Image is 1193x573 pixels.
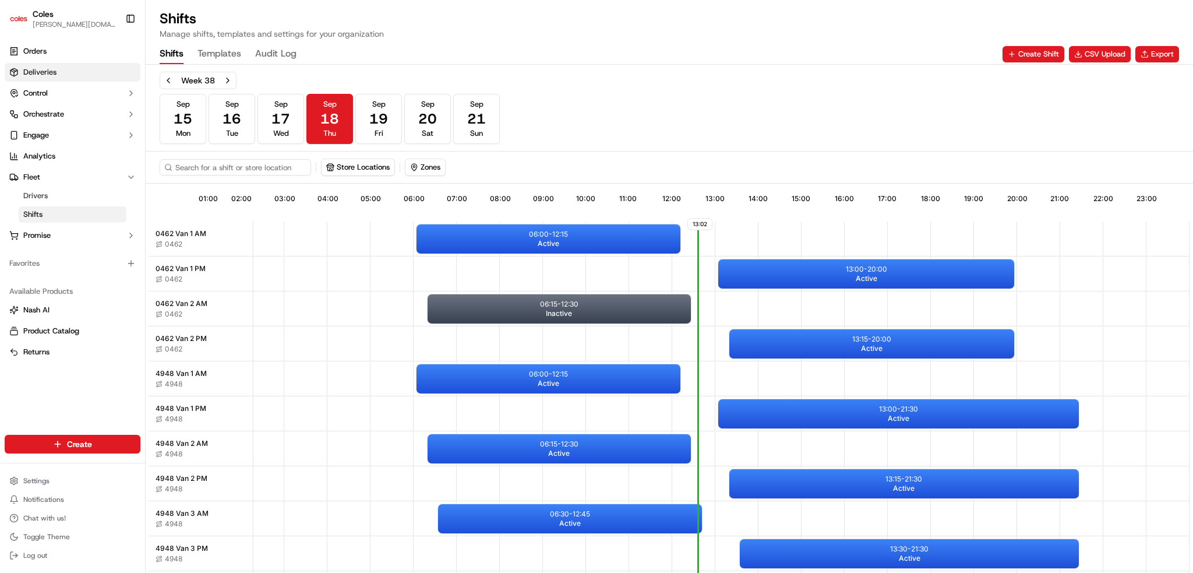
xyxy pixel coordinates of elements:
[529,370,568,379] p: 06:00 - 12:15
[533,194,554,203] span: 09:00
[550,509,590,519] p: 06:30 - 12:45
[12,47,212,65] p: Welcome 👋
[160,9,384,28] h1: Shifts
[5,301,140,319] button: Nash AI
[23,169,89,181] span: Knowledge Base
[165,484,182,494] span: 4948
[30,75,210,87] input: Got a question? Start typing here...
[225,99,239,110] span: Sep
[404,94,451,144] button: Sep20Sat
[1050,194,1069,203] span: 21:00
[23,109,64,119] span: Orchestrate
[226,128,238,139] span: Tue
[23,151,55,161] span: Analytics
[890,544,929,554] p: 13:30 - 21:30
[405,159,445,175] button: Zones
[893,484,915,493] span: Active
[165,310,182,319] span: 0462
[209,94,255,144] button: Sep16Tue
[705,194,725,203] span: 13:00
[156,519,182,529] button: 4948
[5,226,140,245] button: Promise
[23,172,40,182] span: Fleet
[23,305,50,315] span: Nash AI
[116,198,141,206] span: Pylon
[23,326,79,336] span: Product Catalog
[5,147,140,166] a: Analytics
[5,282,140,301] div: Available Products
[231,194,252,203] span: 02:00
[23,347,50,357] span: Returns
[165,240,182,249] span: 0462
[576,194,595,203] span: 10:00
[23,551,47,560] span: Log out
[361,194,381,203] span: 05:00
[156,404,206,413] span: 4948 Van 1 PM
[5,126,140,145] button: Engage
[9,326,136,336] a: Product Catalog
[156,449,182,459] button: 4948
[156,509,209,518] span: 4948 Van 3 AM
[12,111,33,132] img: 1736555255976-a54dd68f-1ca7-489b-9aae-adbdc363a1c4
[156,310,182,319] button: 0462
[156,344,182,354] button: 0462
[19,206,126,223] a: Shifts
[306,94,353,144] button: Sep18Thu
[835,194,854,203] span: 16:00
[421,99,435,110] span: Sep
[165,379,182,389] span: 4948
[33,20,116,29] button: [PERSON_NAME][DOMAIN_NAME][EMAIL_ADDRESS][PERSON_NAME][DOMAIN_NAME]
[23,46,47,57] span: Orders
[156,275,182,284] button: 0462
[1135,46,1179,62] button: Export
[529,230,568,239] p: 06:00 - 12:15
[33,8,54,20] button: Coles
[160,28,384,40] p: Manage shifts, templates and settings for your organization
[165,449,182,459] span: 4948
[19,188,126,204] a: Drivers
[23,88,48,99] span: Control
[5,254,140,273] div: Favorites
[467,110,486,128] span: 21
[846,265,887,274] p: 13:00 - 20:00
[271,110,290,128] span: 17
[5,63,140,82] a: Deliveries
[5,42,140,61] a: Orders
[404,194,425,203] span: 06:00
[23,67,57,78] span: Deliveries
[156,264,206,273] span: 0462 Van 1 PM
[540,300,578,309] p: 06:15 - 12:30
[9,347,136,357] a: Returns
[255,44,297,64] button: Audit Log
[538,239,559,248] span: Active
[861,344,883,353] span: Active
[23,532,70,542] span: Toggle Theme
[921,194,940,203] span: 18:00
[160,159,311,175] input: Search for a shift or store location
[5,84,140,103] button: Control
[5,5,121,33] button: ColesColes[PERSON_NAME][DOMAIN_NAME][EMAIL_ADDRESS][PERSON_NAME][DOMAIN_NAME]
[538,379,559,388] span: Active
[165,554,182,564] span: 4948
[165,344,182,354] span: 0462
[792,194,810,203] span: 15:00
[5,529,140,545] button: Toggle Theme
[156,474,207,483] span: 4948 Van 2 PM
[156,484,182,494] button: 4948
[156,554,182,564] button: 4948
[5,343,140,361] button: Returns
[453,94,500,144] button: Sep21Sun
[23,476,50,486] span: Settings
[323,128,336,139] span: Thu
[23,209,43,220] span: Shifts
[888,414,909,423] span: Active
[619,194,637,203] span: 11:00
[1136,194,1157,203] span: 23:00
[160,72,177,89] button: Previous week
[165,414,182,424] span: 4948
[470,128,483,139] span: Sun
[156,379,182,389] button: 4948
[156,439,208,448] span: 4948 Van 2 AM
[852,335,891,344] p: 13:15 - 20:00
